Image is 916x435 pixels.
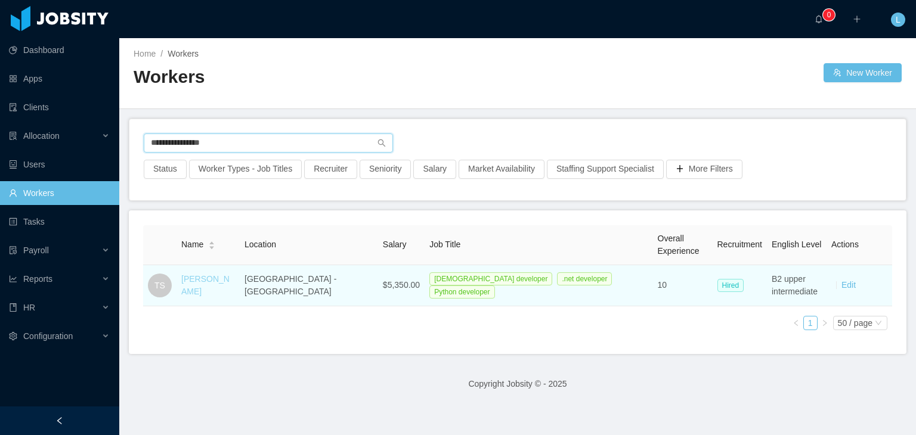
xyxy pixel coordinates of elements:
[360,160,411,179] button: Seniority
[119,363,916,405] footer: Copyright Jobsity © - 2025
[793,319,800,327] i: icon: left
[304,160,357,179] button: Recruiter
[181,274,230,296] a: [PERSON_NAME]
[23,131,60,141] span: Allocation
[9,38,110,62] a: icon: pie-chartDashboard
[189,160,302,179] button: Worker Types - Job Titles
[9,303,17,312] i: icon: book
[653,265,713,306] td: 10
[9,67,110,91] a: icon: appstoreApps
[429,240,460,249] span: Job Title
[853,15,861,23] i: icon: plus
[803,316,818,330] li: 1
[818,316,832,330] li: Next Page
[23,274,52,284] span: Reports
[377,139,386,147] i: icon: search
[9,181,110,205] a: icon: userWorkers
[831,240,859,249] span: Actions
[666,160,742,179] button: icon: plusMore Filters
[134,49,156,58] a: Home
[209,244,215,248] i: icon: caret-down
[815,15,823,23] i: icon: bell
[181,238,203,251] span: Name
[209,240,215,244] i: icon: caret-up
[23,246,49,255] span: Payroll
[23,331,73,341] span: Configuration
[240,265,378,306] td: [GEOGRAPHIC_DATA] - [GEOGRAPHIC_DATA]
[413,160,456,179] button: Salary
[896,13,900,27] span: L
[383,240,407,249] span: Salary
[824,63,902,82] button: icon: usergroup-addNew Worker
[841,280,856,290] a: Edit
[804,316,817,330] a: 1
[772,240,821,249] span: English Level
[245,240,276,249] span: Location
[208,240,215,248] div: Sort
[823,9,835,21] sup: 0
[9,246,17,254] i: icon: file-protect
[789,316,803,330] li: Previous Page
[821,319,828,327] i: icon: right
[557,272,612,285] span: .net developer
[429,285,494,299] span: Python developer
[9,275,17,283] i: icon: line-chart
[429,272,552,285] span: [DEMOGRAPHIC_DATA] developer
[459,160,544,179] button: Market Availability
[9,332,17,340] i: icon: setting
[9,132,17,140] i: icon: solution
[168,49,199,58] span: Workers
[383,280,420,290] span: $5,350.00
[9,95,110,119] a: icon: auditClients
[875,319,882,328] i: icon: down
[717,279,744,292] span: Hired
[154,274,165,297] span: TS
[23,303,35,312] span: HR
[547,160,664,179] button: Staffing Support Specialist
[838,316,872,330] div: 50 / page
[9,153,110,176] a: icon: robotUsers
[9,210,110,234] a: icon: profileTasks
[717,280,749,290] a: Hired
[658,234,700,256] span: Overall Experience
[134,65,518,89] h2: Workers
[717,240,762,249] span: Recruitment
[144,160,187,179] button: Status
[767,265,827,306] td: B2 upper intermediate
[160,49,163,58] span: /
